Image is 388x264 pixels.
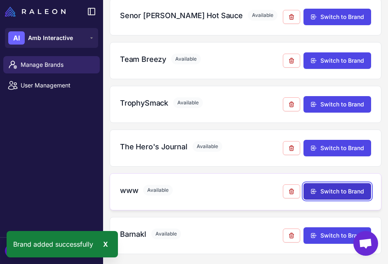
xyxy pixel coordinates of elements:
[120,97,168,108] h3: TrophySmack
[283,184,300,198] button: Remove from agency
[283,54,300,68] button: Remove from agency
[5,7,66,16] img: Raleon Logo
[193,141,222,152] span: Available
[303,227,371,244] button: Switch to Brand
[28,33,73,42] span: Amb Interactive
[7,231,118,257] div: Brand added successfully
[303,183,371,200] button: Switch to Brand
[21,60,93,69] span: Manage Brands
[3,77,100,94] a: User Management
[303,9,371,25] button: Switch to Brand
[143,185,173,196] span: Available
[120,185,138,196] h3: www
[283,97,300,111] button: Remove from agency
[283,10,300,24] button: Remove from agency
[5,7,69,16] a: Raleon Logo
[3,56,100,73] a: Manage Brands
[5,28,98,48] button: AIAmb Interactive
[120,229,146,240] h3: Barnakl
[353,231,378,256] div: Open chat
[283,141,300,155] button: Remove from agency
[248,10,277,21] span: Available
[5,244,21,257] div: MV
[120,10,243,21] h3: Senor [PERSON_NAME] Hot Sauce
[120,54,166,65] h3: Team Breezy
[100,238,111,251] div: X
[303,96,371,113] button: Switch to Brand
[303,140,371,156] button: Switch to Brand
[120,141,188,152] h3: The Hero's Journal
[171,54,201,64] span: Available
[283,229,300,243] button: Remove from agency
[303,52,371,69] button: Switch to Brand
[151,229,181,239] span: Available
[8,31,25,45] div: AI
[21,81,93,90] span: User Management
[173,97,203,108] span: Available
